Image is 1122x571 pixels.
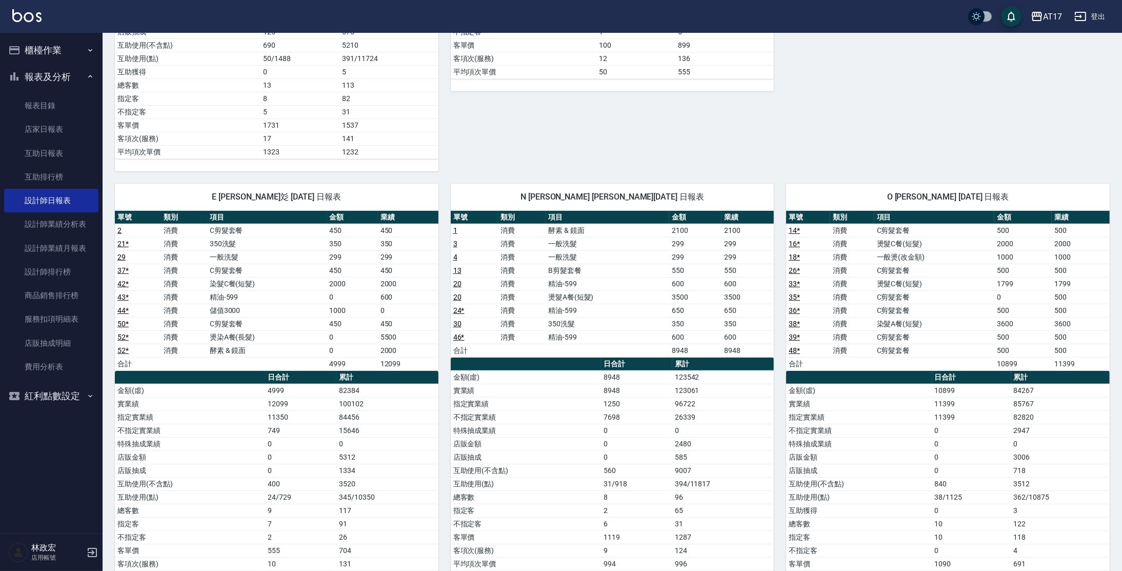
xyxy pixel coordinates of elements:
a: 29 [117,253,126,261]
td: 11399 [1052,357,1110,370]
td: 100 [596,38,675,52]
th: 項目 [546,211,669,224]
a: 20 [453,293,462,301]
th: 日合計 [932,371,1011,384]
td: 消費 [830,250,874,264]
table: a dense table [115,211,438,371]
td: 消費 [161,250,207,264]
td: 2000 [378,277,438,290]
td: 500 [1052,344,1110,357]
td: 消費 [161,330,207,344]
td: 消費 [498,237,546,250]
th: 日合計 [265,371,336,384]
td: 總客數 [115,78,261,92]
td: 600 [669,330,722,344]
td: 指定實業績 [115,410,265,424]
td: 2100 [669,224,722,237]
td: 0 [336,437,438,450]
td: 50 [596,65,675,78]
td: 平均項次單價 [115,145,261,159]
td: 82820 [1011,410,1110,424]
td: 15646 [336,424,438,437]
td: 消費 [161,290,207,304]
td: 749 [265,424,336,437]
td: 11350 [265,410,336,424]
td: 0 [672,424,774,437]
td: 消費 [498,264,546,277]
td: 31 [339,105,438,119]
td: 消費 [498,330,546,344]
td: 消費 [830,264,874,277]
td: 5 [339,65,438,78]
td: 600 [378,290,438,304]
td: 一般洗髮 [546,250,669,264]
td: 3512 [1011,477,1110,490]
button: AT17 [1027,6,1066,27]
td: 1250 [601,397,672,410]
td: 2000 [378,344,438,357]
td: 店販金額 [115,450,265,464]
td: 8948 [722,344,774,357]
a: 服務扣項明細表 [4,307,98,331]
td: 11399 [932,397,1011,410]
td: 燙染A餐(長髮) [207,330,327,344]
td: 消費 [498,224,546,237]
td: 酵素 & 鏡面 [207,344,327,357]
td: 82 [339,92,438,105]
td: 一般洗髮 [207,250,327,264]
td: 500 [1052,290,1110,304]
th: 日合計 [601,358,672,371]
th: 類別 [830,211,874,224]
td: 燙髮A餐(短髮) [546,290,669,304]
td: 5 [261,105,339,119]
th: 單號 [786,211,830,224]
td: 500 [1052,330,1110,344]
button: 登出 [1070,7,1110,26]
td: 8948 [601,384,672,397]
td: C剪髮套餐 [207,317,327,330]
td: 600 [722,330,774,344]
td: 指定實業績 [451,397,601,410]
td: 12099 [265,397,336,410]
td: 1000 [327,304,378,317]
td: 3500 [669,290,722,304]
td: 一般燙(改金額) [874,250,994,264]
a: 互助排行榜 [4,165,98,189]
td: 299 [327,250,378,264]
td: 11399 [932,410,1011,424]
td: 0 [994,290,1052,304]
td: 394/11817 [672,477,774,490]
td: 450 [378,317,438,330]
td: 600 [669,277,722,290]
td: 消費 [161,344,207,357]
td: 特殊抽成業績 [786,437,932,450]
td: 3600 [994,317,1052,330]
a: 13 [453,266,462,274]
img: Logo [12,9,42,22]
td: 0 [932,450,1011,464]
td: 消費 [830,304,874,317]
td: 500 [994,264,1052,277]
a: 設計師業績月報表 [4,237,98,260]
td: 350 [722,317,774,330]
h5: 林政宏 [31,543,84,553]
td: 0 [327,290,378,304]
td: 互助使用(點) [115,490,265,504]
td: 550 [669,264,722,277]
td: 8 [261,92,339,105]
td: 0 [932,437,1011,450]
td: 不指定實業績 [451,410,601,424]
a: 店販抽成明細 [4,331,98,355]
td: 0 [601,450,672,464]
td: 500 [994,330,1052,344]
td: 特殊抽成業績 [115,437,265,450]
td: 消費 [498,277,546,290]
th: 業績 [378,211,438,224]
td: 450 [378,224,438,237]
td: 299 [669,237,722,250]
td: 特殊抽成業績 [451,424,601,437]
td: 酵素 & 鏡面 [546,224,669,237]
td: 消費 [161,304,207,317]
th: 單號 [115,211,161,224]
a: 店家日報表 [4,117,98,141]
